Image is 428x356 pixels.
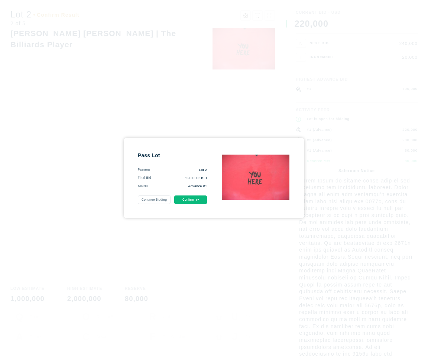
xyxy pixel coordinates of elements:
[138,195,171,204] button: Continue Bidding
[138,152,207,159] div: Pass Lot
[151,176,207,181] div: 220,000 USD
[149,184,207,189] div: Advance #1
[138,184,149,189] div: Source
[174,195,207,204] button: Confirm
[138,168,150,172] div: Passing
[138,176,151,181] div: Final Bid
[150,168,207,172] div: Lot 2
